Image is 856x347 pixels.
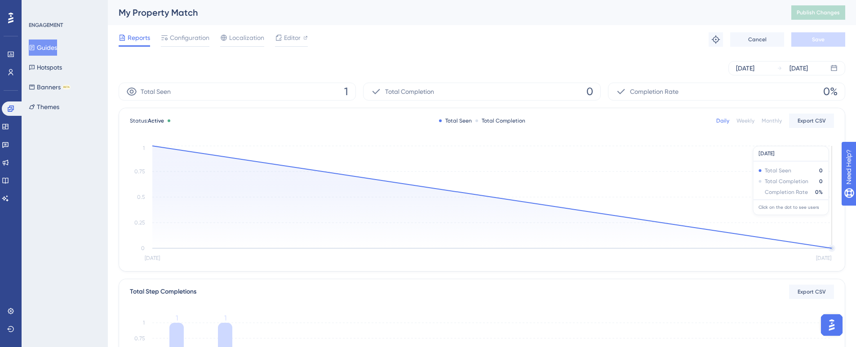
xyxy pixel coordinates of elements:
[176,314,178,322] tspan: 1
[812,36,825,43] span: Save
[344,84,348,99] span: 1
[130,117,164,124] span: Status:
[148,118,164,124] span: Active
[798,117,826,124] span: Export CSV
[21,2,56,13] span: Need Help?
[475,117,525,124] div: Total Completion
[137,194,145,200] tspan: 0.5
[586,84,593,99] span: 0
[716,117,729,124] div: Daily
[791,5,845,20] button: Publish Changes
[29,99,59,115] button: Themes
[143,320,145,326] tspan: 1
[797,9,840,16] span: Publish Changes
[439,117,472,124] div: Total Seen
[143,145,145,151] tspan: 1
[816,255,831,261] tspan: [DATE]
[789,285,834,299] button: Export CSV
[134,168,145,175] tspan: 0.75
[385,86,434,97] span: Total Completion
[762,117,782,124] div: Monthly
[229,32,264,43] span: Localization
[748,36,767,43] span: Cancel
[29,22,63,29] div: ENGAGEMENT
[791,32,845,47] button: Save
[818,312,845,338] iframe: UserGuiding AI Assistant Launcher
[630,86,679,97] span: Completion Rate
[823,84,838,99] span: 0%
[798,288,826,295] span: Export CSV
[736,117,754,124] div: Weekly
[736,63,754,74] div: [DATE]
[224,314,226,322] tspan: 1
[789,114,834,128] button: Export CSV
[119,6,769,19] div: My Property Match
[789,63,808,74] div: [DATE]
[141,86,171,97] span: Total Seen
[134,335,145,342] tspan: 0.75
[134,220,145,226] tspan: 0.25
[29,79,71,95] button: BannersBETA
[170,32,209,43] span: Configuration
[29,40,57,56] button: Guides
[62,85,71,89] div: BETA
[284,32,301,43] span: Editor
[141,245,145,251] tspan: 0
[130,286,196,297] div: Total Step Completions
[145,255,160,261] tspan: [DATE]
[128,32,150,43] span: Reports
[730,32,784,47] button: Cancel
[29,59,62,75] button: Hotspots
